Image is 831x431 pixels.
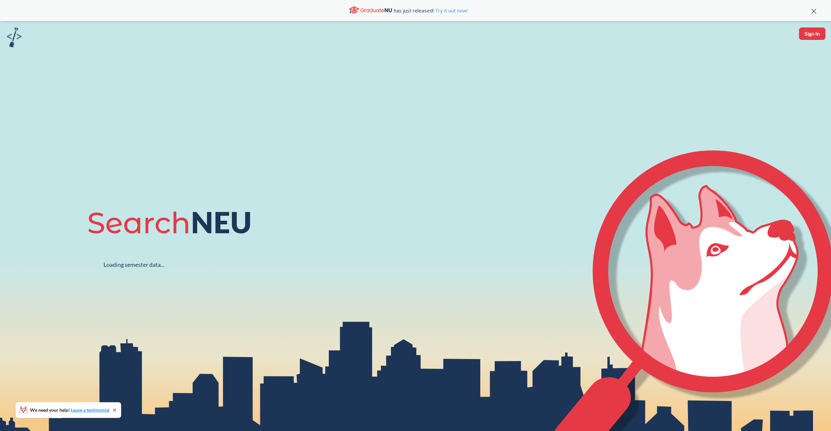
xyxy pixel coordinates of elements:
[104,261,165,268] div: Loading semester data...
[394,7,468,14] span: has just released!
[71,407,109,413] a: Leave a testimonial
[7,27,22,47] img: sandbox logo
[434,7,468,14] a: Try it out now!
[7,27,22,49] a: sandbox logo
[30,408,109,412] span: We need your help!
[799,27,825,40] button: Sign In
